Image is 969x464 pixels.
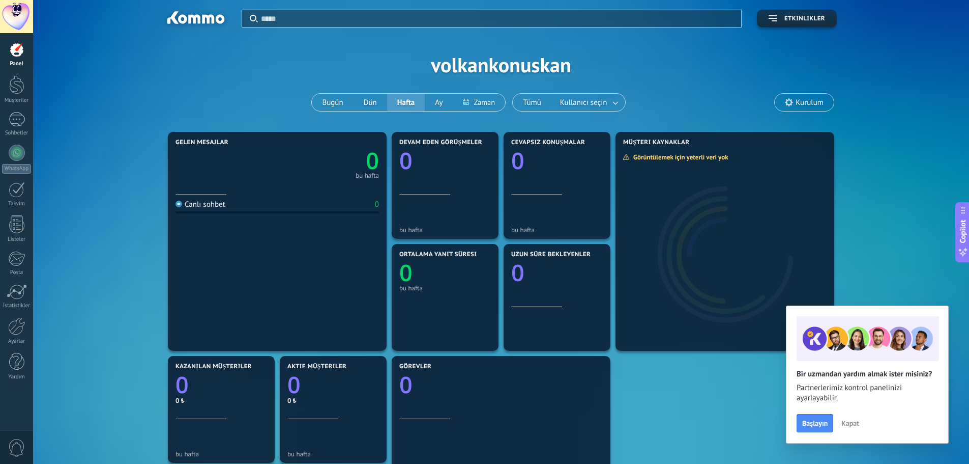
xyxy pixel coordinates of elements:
[175,369,189,400] text: 0
[2,97,32,104] div: Müşteriler
[784,15,825,22] span: Etkinlikler
[175,396,267,405] div: 0 ₺
[287,363,346,370] span: Aktif müşteriler
[277,145,379,176] a: 0
[511,139,585,146] span: Cevapsız konuşmalar
[513,94,551,111] button: Tümü
[623,153,736,161] div: Görüntülemek için yeterli veri yok
[797,369,938,379] h2: Bir uzmandan yardım almak ister misiniz?
[287,369,301,400] text: 0
[757,10,837,28] button: Etkinlikler
[425,94,453,111] button: Ay
[2,269,32,276] div: Posta
[399,363,431,370] span: Görevler
[2,303,32,309] div: İstatistikler
[312,94,353,111] button: Bugün
[287,369,379,400] a: 0
[797,383,938,403] span: Partnerlerimiz kontrol panelinizi ayarlayabilir.
[511,226,603,234] div: bu hafta
[2,201,32,207] div: Takvim
[356,173,379,178] div: bu hafta
[2,164,31,174] div: WhatsApp
[511,251,591,258] span: Uzun süre bekleyenler
[354,94,387,111] button: Dün
[796,98,824,107] span: Kurulum
[2,338,32,345] div: Ayarlar
[175,363,252,370] span: Kazanılan müşteriler
[2,61,32,67] div: Panel
[287,450,379,458] div: bu hafta
[797,414,833,432] button: Başlayın
[175,200,225,209] div: Canlı sohbet
[837,416,864,431] button: Kapat
[175,139,228,146] span: Gelen mesajlar
[2,374,32,380] div: Yardım
[399,145,413,176] text: 0
[2,130,32,137] div: Sohbetler
[558,96,609,110] span: Kullanıcı seçin
[387,94,425,111] button: Hafta
[287,396,379,405] div: 0 ₺
[511,257,524,288] text: 0
[511,145,524,176] text: 0
[399,369,413,400] text: 0
[366,145,379,176] text: 0
[399,257,413,288] text: 0
[375,200,379,209] div: 0
[399,139,482,146] span: Devam eden görüşmeler
[175,201,182,207] img: Canlı sohbet
[453,94,506,111] button: Zaman
[399,251,477,258] span: Ortalama yanıt süresi
[841,420,859,427] span: Kapat
[551,94,625,111] button: Kullanıcı seçin
[399,226,491,234] div: bu hafta
[623,139,690,146] span: Müşteri Kaynaklar
[399,284,491,292] div: bu hafta
[2,236,32,243] div: Listeler
[399,369,603,400] a: 0
[958,220,968,243] span: Copilot
[175,450,267,458] div: bu hafta
[802,420,828,427] span: Başlayın
[175,369,267,400] a: 0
